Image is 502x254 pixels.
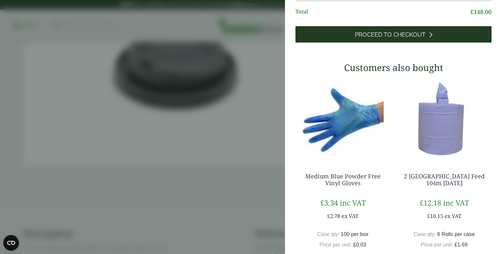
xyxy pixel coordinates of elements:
bdi: 0.03 [353,242,366,247]
span: £ [470,8,474,16]
span: ex VAT [342,212,359,220]
span: Price per unit: [421,242,453,247]
a: 2 [GEOGRAPHIC_DATA] Feed 104m [DATE] [404,172,485,187]
span: £ [353,242,356,247]
bdi: 1.69 [455,242,468,247]
span: Total [295,8,470,16]
span: £ [427,212,430,220]
span: ex VAT [444,212,461,220]
button: Open CMP widget [3,235,19,251]
img: 4130015J-Blue-Vinyl-Powder-Free-Gloves-Medium [295,78,390,160]
span: £ [420,198,424,208]
img: 3630017-2-Ply-Blue-Centre-Feed-104m [397,78,492,160]
bdi: 12.18 [420,198,441,208]
h3: Customers also bought [295,62,492,73]
a: Proceed to Checkout [295,26,492,43]
bdi: 10.15 [427,212,443,220]
span: £ [455,242,458,247]
span: Case qty: [414,231,436,237]
bdi: 3.34 [320,198,338,208]
span: 6 Rolls per case [437,231,475,237]
bdi: 2.78 [327,212,340,220]
span: Case qty: [317,231,340,237]
span: inc VAT [443,198,469,208]
span: £ [327,212,330,220]
bdi: 148.00 [470,8,492,16]
span: 100 per box [341,231,369,237]
span: Price per unit: [319,242,352,247]
span: £ [320,198,324,208]
span: Proceed to Checkout [355,31,426,38]
span: inc VAT [340,198,366,208]
a: Medium Blue Powder Free Vinyl Gloves [305,172,381,187]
